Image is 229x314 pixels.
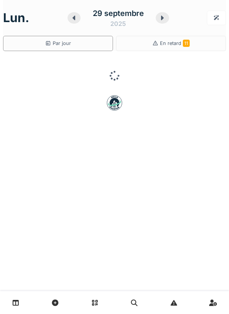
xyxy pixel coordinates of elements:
[45,40,71,47] div: Par jour
[93,8,144,19] div: 29 septembre
[107,95,122,111] img: badge-BVDL4wpA.svg
[160,40,190,46] span: En retard
[3,11,29,25] h1: lun.
[183,40,190,47] span: 11
[110,19,126,28] div: 2025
